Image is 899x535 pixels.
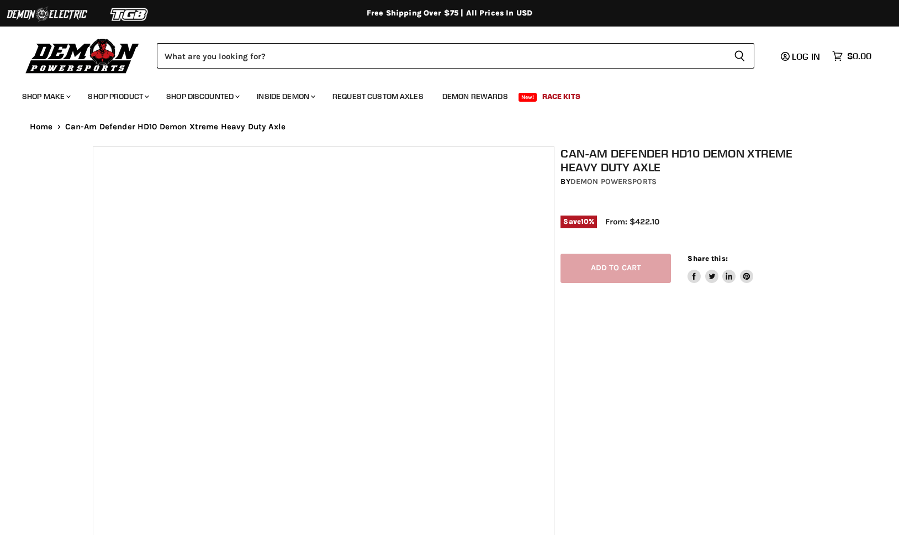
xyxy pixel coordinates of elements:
[65,122,285,132] span: Can-Am Defender HD10 Demon Xtreme Heavy Duty Axle
[157,43,725,69] input: Search
[157,43,754,69] form: Product
[14,85,77,108] a: Shop Make
[560,216,597,228] span: Save %
[776,51,827,61] a: Log in
[6,4,88,25] img: Demon Electric Logo 2
[847,51,871,61] span: $0.00
[570,177,657,186] a: Demon Powersports
[581,217,589,225] span: 10
[8,122,891,132] nav: Breadcrumbs
[434,85,516,108] a: Demon Rewards
[560,176,812,188] div: by
[827,48,877,64] a: $0.00
[534,85,589,108] a: Race Kits
[725,43,754,69] button: Search
[605,217,659,227] span: From: $422.10
[22,36,143,75] img: Demon Powersports
[30,122,53,132] a: Home
[158,85,246,108] a: Shop Discounted
[560,146,812,174] h1: Can-Am Defender HD10 Demon Xtreme Heavy Duty Axle
[248,85,322,108] a: Inside Demon
[792,51,820,62] span: Log in
[324,85,432,108] a: Request Custom Axles
[688,254,727,263] span: Share this:
[8,8,891,18] div: Free Shipping Over $75 | All Prices In USD
[80,85,156,108] a: Shop Product
[688,254,753,283] aside: Share this:
[14,81,869,108] ul: Main menu
[88,4,171,25] img: TGB Logo 2
[519,93,537,102] span: New!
